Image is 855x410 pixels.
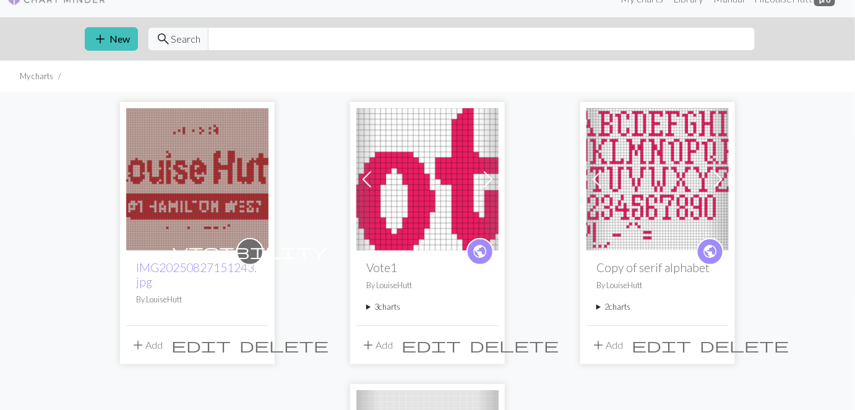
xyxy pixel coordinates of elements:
[136,260,257,289] a: IMG20250827151243.jpg
[366,280,489,291] p: By LouiseHutt
[85,27,138,51] button: New
[356,108,499,250] img: Vote1
[465,333,563,357] button: Delete
[700,336,789,354] span: delete
[131,336,145,354] span: add
[173,239,327,264] i: private
[239,336,329,354] span: delete
[466,238,494,265] a: public
[627,333,695,357] button: Edit
[632,338,691,352] i: Edit
[171,32,200,46] span: Search
[596,260,719,275] h2: Copy of serif alphabet
[397,333,465,357] button: Edit
[126,108,269,250] img: Corflute
[586,108,729,250] img: serif alphabet
[173,242,327,261] span: visibility
[171,338,231,352] i: Edit
[591,336,606,354] span: add
[697,238,724,265] a: public
[596,301,719,313] summary: 2charts
[171,336,231,354] span: edit
[93,30,108,48] span: add
[695,333,793,357] button: Delete
[136,294,259,305] p: By LouiseHutt
[356,172,499,184] a: Vote1
[126,333,167,357] button: Add
[703,242,718,261] span: public
[586,172,729,184] a: serif alphabet
[126,172,269,184] a: Corflute
[156,30,171,48] span: search
[586,333,627,357] button: Add
[470,336,559,354] span: delete
[596,280,719,291] p: By LouiseHutt
[402,338,461,352] i: Edit
[473,242,488,261] span: public
[703,239,718,264] i: public
[361,336,376,354] span: add
[20,70,53,82] li: My charts
[356,333,397,357] button: Add
[402,336,461,354] span: edit
[632,336,691,354] span: edit
[473,239,488,264] i: public
[235,333,333,357] button: Delete
[366,260,489,275] h2: Vote1
[167,333,235,357] button: Edit
[366,301,489,313] summary: 3charts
